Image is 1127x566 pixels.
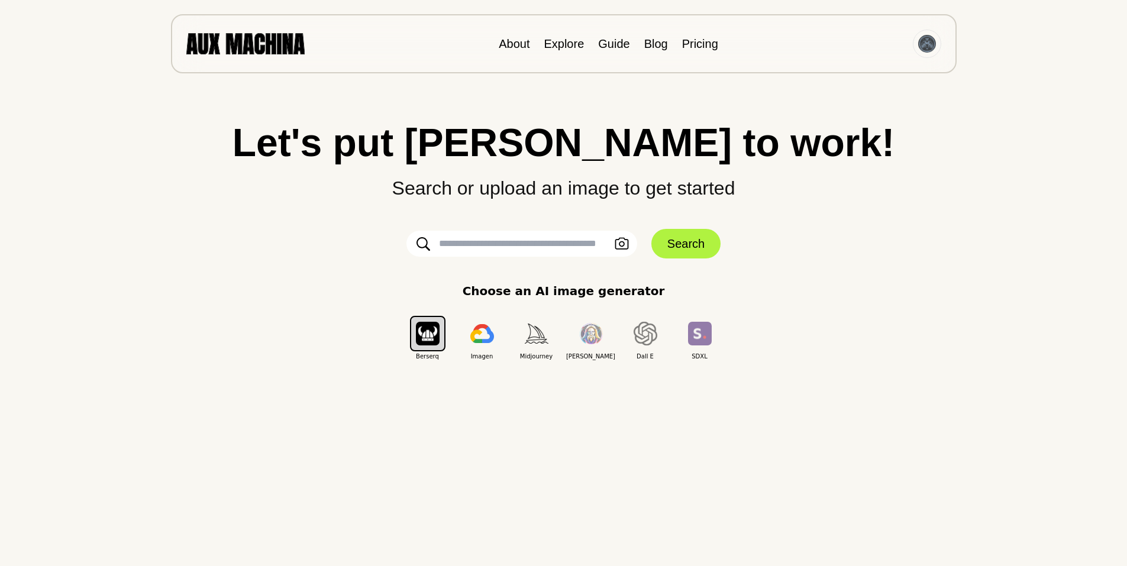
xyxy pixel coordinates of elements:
img: Berserq [416,322,440,345]
span: Imagen [455,352,509,361]
h1: Let's put [PERSON_NAME] to work! [24,123,1103,162]
img: SDXL [688,322,712,345]
span: SDXL [673,352,727,361]
img: Midjourney [525,324,548,343]
span: Dall E [618,352,673,361]
p: Search or upload an image to get started [24,162,1103,202]
a: Explore [544,37,584,50]
a: Blog [644,37,668,50]
button: Search [651,229,721,258]
span: Berserq [401,352,455,361]
span: Midjourney [509,352,564,361]
img: Leonardo [579,323,603,345]
img: Dall E [634,322,657,345]
span: [PERSON_NAME] [564,352,618,361]
a: Guide [598,37,629,50]
a: Pricing [682,37,718,50]
img: AUX MACHINA [186,33,305,54]
img: Imagen [470,324,494,343]
img: Avatar [918,35,936,53]
a: About [499,37,529,50]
